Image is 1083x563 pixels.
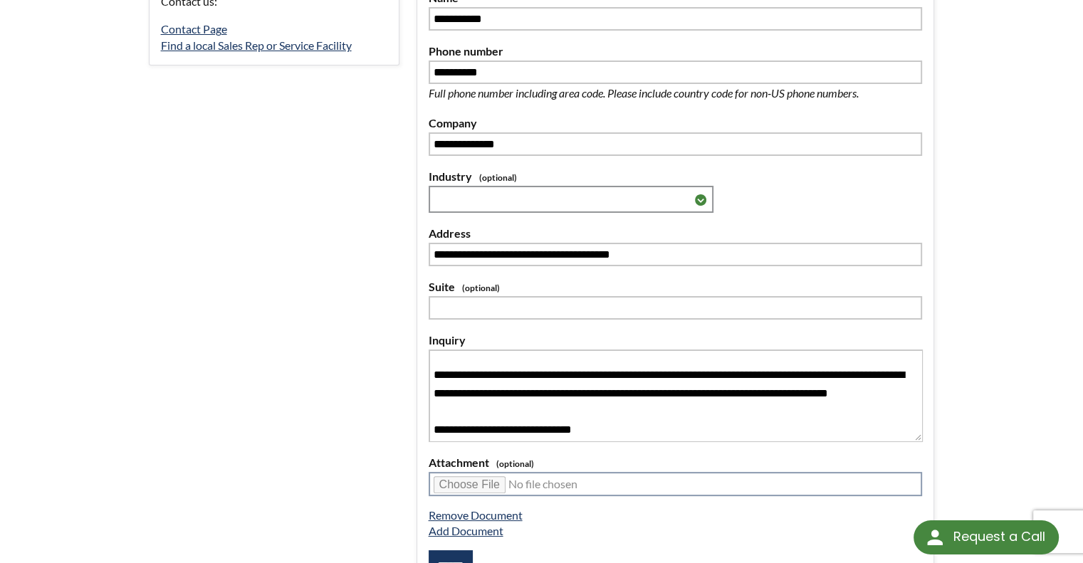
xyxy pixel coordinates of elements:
div: Request a Call [914,520,1059,554]
div: Request a Call [953,520,1045,553]
label: Suite [429,278,923,296]
label: Company [429,114,923,132]
a: Remove Document [429,508,523,522]
a: Find a local Sales Rep or Service Facility [161,38,352,52]
a: Add Document [429,524,503,537]
label: Phone number [429,42,923,60]
label: Inquiry [429,331,923,349]
img: round button [924,526,946,549]
label: Attachment [429,453,923,472]
label: Address [429,224,923,243]
label: Industry [429,167,923,186]
p: Full phone number including area code. Please include country code for non-US phone numbers. [429,84,906,102]
a: Contact Page [161,22,227,36]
